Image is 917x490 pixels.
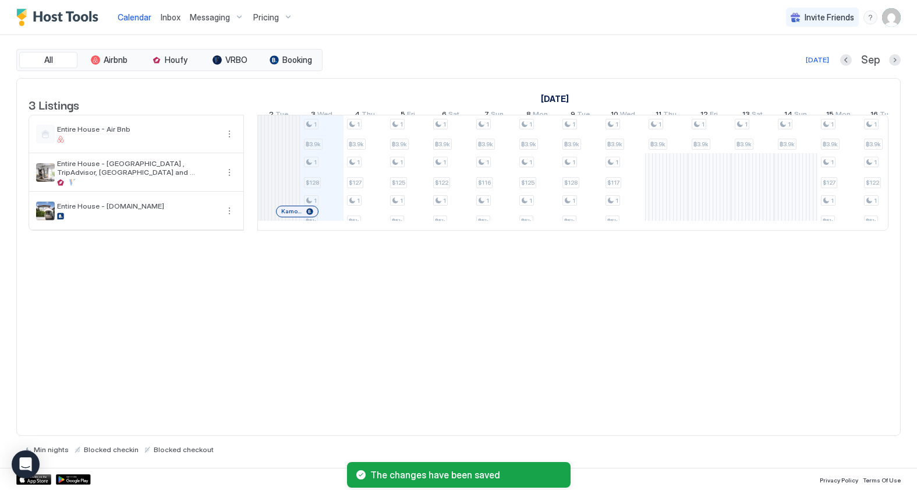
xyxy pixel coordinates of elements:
button: VRBO [201,52,259,68]
span: ฿3.9k [435,140,450,148]
button: Booking [261,52,320,68]
span: ฿5k [435,217,445,225]
span: Entire House - [DOMAIN_NAME] [57,202,218,210]
span: $116 [478,179,491,186]
span: Mon [533,110,548,122]
span: 1 [874,121,877,128]
div: listing image [36,202,55,220]
button: All [19,52,77,68]
span: ฿5k [478,217,488,225]
span: Invite Friends [805,12,854,23]
button: More options [222,204,236,218]
span: Fri [710,110,718,122]
div: menu [222,127,236,141]
a: Host Tools Logo [16,9,104,26]
span: Booking [282,55,312,65]
span: ฿3.9k [607,140,622,148]
span: 7 [484,110,489,122]
span: $117 [607,179,619,186]
span: 1 [486,121,489,128]
div: menu [863,10,877,24]
span: $127 [823,179,835,186]
span: ฿3.9k [650,140,665,148]
span: $128 [306,179,319,186]
a: September 7, 2025 [481,107,507,124]
span: Tue [880,110,893,122]
span: ฿5k [392,217,402,225]
div: User profile [882,8,901,27]
a: September 5, 2025 [398,107,418,124]
a: September 3, 2025 [308,107,335,124]
button: Airbnb [80,52,138,68]
span: 16 [870,110,878,122]
span: ฿5k [306,217,316,225]
span: Blocked checkout [154,445,214,454]
span: Thu [663,110,677,122]
a: September 6, 2025 [439,107,462,124]
span: 1 [529,158,532,166]
span: 1 [788,121,791,128]
span: 13 [742,110,750,122]
span: ฿3.9k [392,140,407,148]
span: Entire House - [GEOGRAPHIC_DATA] , TripAdvisor, [GEOGRAPHIC_DATA] and [GEOGRAPHIC_DATA] [57,159,218,177]
span: 1 [529,121,532,128]
span: ฿5k [607,217,618,225]
span: Calendar [118,12,151,22]
span: Airbnb [104,55,128,65]
span: VRBO [225,55,247,65]
span: 1 [486,158,489,166]
span: 1 [443,197,446,205]
span: Sat [448,110,459,122]
span: ฿3.9k [780,140,795,148]
span: 4 [355,110,360,122]
a: Calendar [118,11,151,23]
span: $122 [435,179,448,186]
span: ฿3.9k [349,140,364,148]
span: ฿3.9k [521,140,536,148]
span: 10 [611,110,618,122]
span: 1 [486,197,489,205]
span: ฿5k [349,217,359,225]
span: Sep [861,54,880,67]
span: ฿3.9k [866,140,881,148]
span: 2 [269,110,274,122]
div: [DATE] [806,55,829,65]
span: 9 [571,110,575,122]
span: 1 [615,197,618,205]
span: ฿3.9k [823,140,838,148]
span: Messaging [190,12,230,23]
span: 1 [572,197,575,205]
a: September 1, 2025 [538,90,572,107]
div: menu [222,165,236,179]
span: 1 [831,158,834,166]
span: ฿5k [521,217,532,225]
span: 1 [357,121,360,128]
span: 1 [443,158,446,166]
span: The changes have been saved [370,469,561,481]
span: 1 [831,197,834,205]
span: ฿5k [564,217,575,225]
span: Mon [835,110,851,122]
span: 5 [401,110,405,122]
span: 1 [831,121,834,128]
button: [DATE] [804,53,831,67]
span: $125 [392,179,405,186]
span: 1 [529,197,532,205]
button: More options [222,127,236,141]
span: Houfy [165,55,187,65]
span: 6 [442,110,447,122]
a: September 4, 2025 [352,107,378,124]
span: 1 [572,121,575,128]
span: 1 [357,158,360,166]
a: September 8, 2025 [523,107,551,124]
a: September 10, 2025 [608,107,638,124]
span: ฿3.9k [693,140,709,148]
div: listing image [36,163,55,182]
span: 1 [400,197,403,205]
span: 3 [311,110,316,122]
span: $128 [564,179,578,186]
span: 1 [400,158,403,166]
span: Min nights [34,445,69,454]
a: September 15, 2025 [823,107,854,124]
